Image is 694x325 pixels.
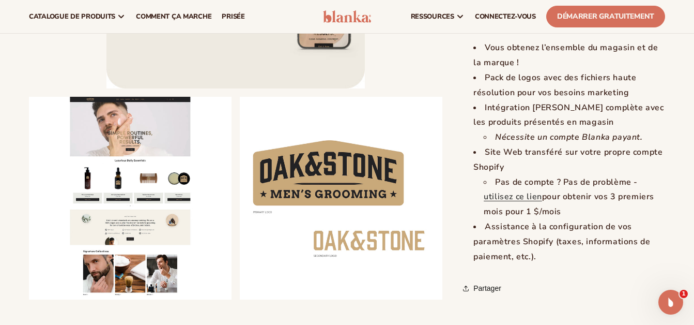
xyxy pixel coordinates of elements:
span: 1 [680,290,688,298]
li: Pack de logos avec des fichiers haute résolution pour vos besoins marketing [473,70,665,100]
li: Vous obtenez l’ensemble du magasin et de la marque ! [473,40,665,70]
font: Site Web transféré sur votre propre compte Shopify [473,146,662,173]
span: CONNECTEZ-VOUS [475,12,536,21]
font: Pas de compte ? Pas de problème - pour obtenir vos 3 premiers mois pour 1 $/mois [484,176,654,218]
a: Démarrer gratuitement [546,6,665,27]
span: prisée [222,12,244,21]
em: Nécessite un compte Blanka payant. [495,131,642,143]
span: ressources [411,12,454,21]
li: Assistance à la configuration de vos paramètres Shopify (taxes, informations de paiement, etc.). [473,219,665,264]
a: utilisez ce lien [484,191,542,202]
iframe: Intercom live chat [658,290,683,315]
button: Partager [463,277,504,300]
span: Comment ça marche [136,12,211,21]
span: Catalogue de produits [29,12,115,21]
font: Partager [473,284,501,292]
img: logo [323,10,372,23]
font: Intégration [PERSON_NAME] complète avec les produits présentés en magasin [473,102,664,128]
